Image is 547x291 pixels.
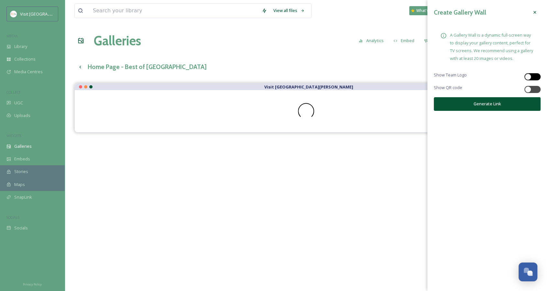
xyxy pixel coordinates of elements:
img: images.png [10,11,17,17]
span: MEDIA [6,33,18,38]
span: A Gallery Wall is a dynamic full-screen way to display your gallery content, perfect for TV scree... [450,32,533,61]
span: Collections [14,56,36,62]
a: Analytics [356,34,390,47]
a: What's New [409,6,442,15]
button: Analytics [356,34,387,47]
span: Show QR code [434,85,462,91]
span: Socials [14,225,28,231]
button: Customise [421,34,463,47]
span: Library [14,43,27,50]
span: Maps [14,181,25,188]
a: View all files [270,4,308,17]
span: COLLECT [6,90,20,95]
input: Search your library [90,4,258,18]
span: SnapLink [14,194,32,200]
button: Generate Link [434,97,541,111]
button: Open Chat [519,262,537,281]
span: UGC [14,100,23,106]
h3: Create Gallery Wall [434,8,486,17]
span: Galleries [14,143,32,149]
strong: Visit [GEOGRAPHIC_DATA][PERSON_NAME] [264,84,353,90]
span: Stories [14,169,28,175]
span: Media Centres [14,69,43,75]
span: Show Team Logo [434,72,467,78]
span: Visit [GEOGRAPHIC_DATA][PERSON_NAME] [20,11,102,17]
span: Embeds [14,156,30,162]
h3: Home Page - Best of [GEOGRAPHIC_DATA] [88,62,207,72]
button: Embed [390,34,418,47]
a: Privacy Policy [23,280,42,288]
span: Privacy Policy [23,282,42,286]
span: Uploads [14,112,30,119]
span: SOCIALS [6,215,19,220]
span: WIDGETS [6,133,21,138]
a: Galleries [94,31,141,51]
